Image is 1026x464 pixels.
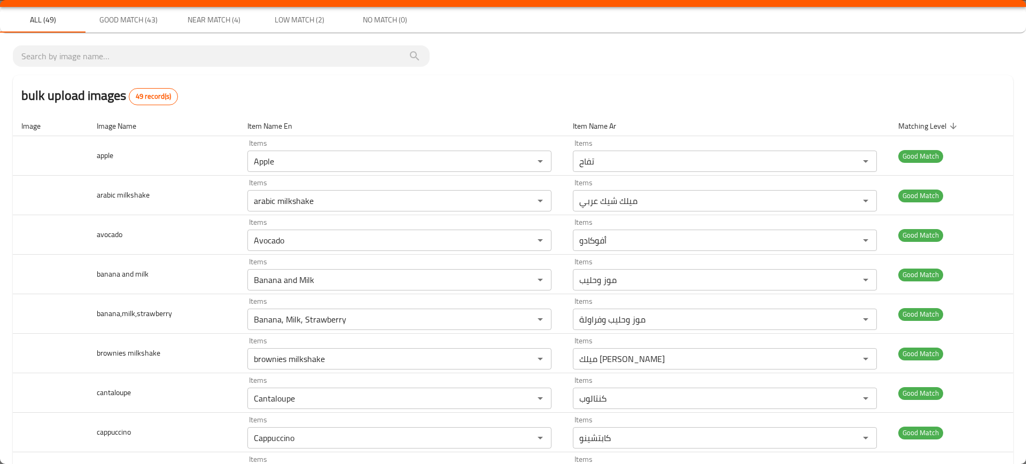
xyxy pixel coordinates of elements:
[533,391,548,406] button: Open
[858,193,873,208] button: Open
[129,88,178,105] div: Total records count
[533,154,548,169] button: Open
[533,272,548,287] button: Open
[533,430,548,445] button: Open
[97,267,149,281] span: banana and milk
[898,308,943,320] span: Good Match
[92,13,165,27] span: Good Match (43)
[898,120,960,132] span: Matching Level
[97,188,150,202] span: arabic milkshake
[858,272,873,287] button: Open
[564,116,890,136] th: Item Name Ar
[533,351,548,366] button: Open
[177,13,250,27] span: Near Match (4)
[898,229,943,241] span: Good Match
[898,427,943,439] span: Good Match
[97,227,122,241] span: avocado
[533,312,548,327] button: Open
[858,233,873,248] button: Open
[263,13,336,27] span: Low Match (2)
[348,13,421,27] span: No Match (0)
[898,150,943,162] span: Good Match
[533,193,548,208] button: Open
[97,148,113,162] span: apple
[13,116,88,136] th: Image
[858,312,873,327] button: Open
[239,116,564,136] th: Item Name En
[97,425,131,439] span: cappuccino
[129,91,177,102] span: 49 record(s)
[533,233,548,248] button: Open
[898,387,943,399] span: Good Match
[97,120,150,132] span: Image Name
[6,13,79,27] span: All (49)
[858,351,873,366] button: Open
[898,348,943,360] span: Good Match
[97,386,131,399] span: cantaloupe
[858,430,873,445] button: Open
[97,306,172,320] span: banana,milk,strawberry
[97,346,160,360] span: brownies milkshake
[858,154,873,169] button: Open
[898,269,943,281] span: Good Match
[858,391,873,406] button: Open
[21,86,178,105] h2: bulk upload images
[21,48,421,65] input: search
[898,190,943,202] span: Good Match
